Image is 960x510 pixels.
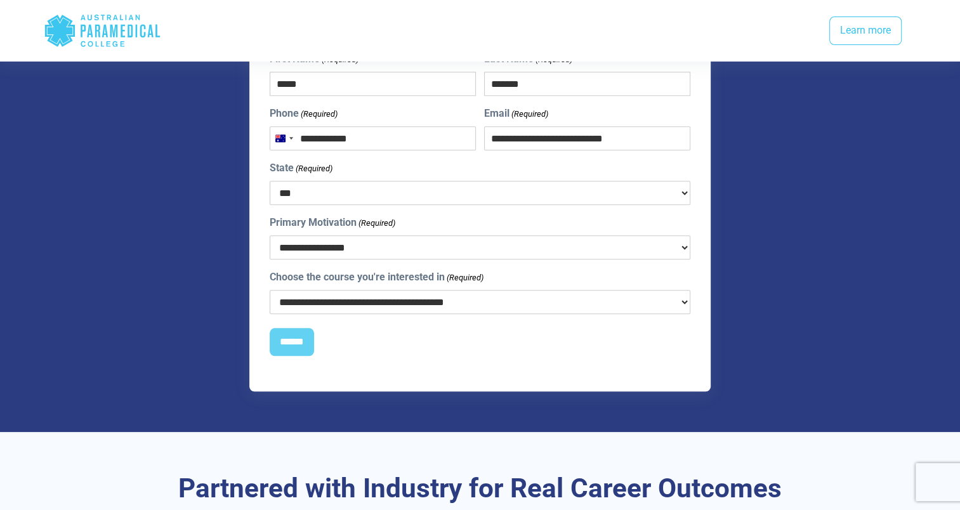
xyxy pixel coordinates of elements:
[44,10,161,51] div: Australian Paramedical College
[357,217,395,230] span: (Required)
[829,16,902,46] a: Learn more
[294,162,332,175] span: (Required)
[270,160,332,176] label: State
[270,127,297,150] button: Selected country
[299,108,338,121] span: (Required)
[109,473,852,505] h3: Partnered with Industry for Real Career Outcomes
[511,108,549,121] span: (Required)
[270,106,338,121] label: Phone
[445,271,483,284] span: (Required)
[270,215,395,230] label: Primary Motivation
[270,270,483,285] label: Choose the course you're interested in
[484,106,548,121] label: Email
